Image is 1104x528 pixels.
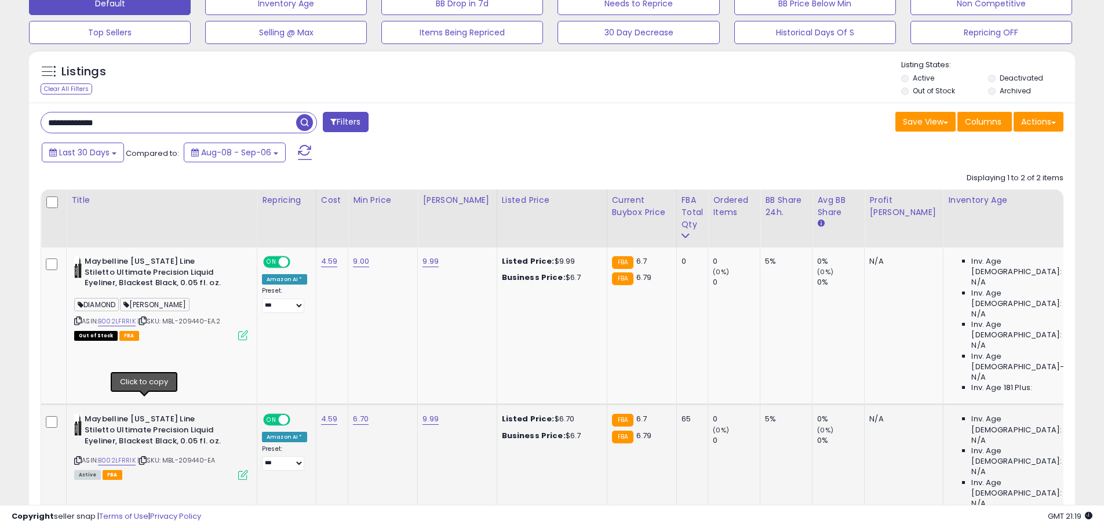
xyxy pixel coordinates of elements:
[612,194,672,219] div: Current Buybox Price
[71,194,252,206] div: Title
[682,256,699,267] div: 0
[422,256,439,267] a: 9.99
[29,21,191,44] button: Top Sellers
[1048,511,1092,522] span: 2025-10-7 21:19 GMT
[817,425,833,435] small: (0%)
[120,298,190,311] span: [PERSON_NAME]
[99,511,148,522] a: Terms of Use
[558,21,719,44] button: 30 Day Decrease
[150,511,201,522] a: Privacy Policy
[817,267,833,276] small: (0%)
[971,446,1077,467] span: Inv. Age [DEMOGRAPHIC_DATA]:
[74,256,82,279] img: 31xfpBM+qHL._SL40_.jpg
[965,116,1001,128] span: Columns
[85,414,225,449] b: Maybelline [US_STATE] Line Stiletto Ultimate Precision Liquid Eyeliner, Blackest Black, 0.05 fl. oz.
[948,194,1081,206] div: Inventory Age
[205,21,367,44] button: Selling @ Max
[713,425,729,435] small: (0%)
[817,277,864,287] div: 0%
[971,319,1077,340] span: Inv. Age [DEMOGRAPHIC_DATA]:
[765,256,803,267] div: 5%
[971,467,985,477] span: N/A
[201,147,271,158] span: Aug-08 - Sep-06
[713,267,729,276] small: (0%)
[321,194,344,206] div: Cost
[910,21,1072,44] button: Repricing OFF
[264,415,279,425] span: ON
[502,414,598,424] div: $6.70
[971,383,1032,393] span: Inv. Age 181 Plus:
[502,431,598,441] div: $6.7
[817,435,864,446] div: 0%
[98,316,136,326] a: B002LFRRIK
[422,413,439,425] a: 9.99
[913,73,934,83] label: Active
[262,432,307,442] div: Amazon AI *
[895,112,956,132] button: Save View
[971,498,985,509] span: N/A
[1014,112,1063,132] button: Actions
[682,194,704,231] div: FBA Total Qty
[502,256,598,267] div: $9.99
[61,64,106,80] h5: Listings
[636,272,652,283] span: 6.79
[262,287,307,313] div: Preset:
[869,194,938,219] div: Profit [PERSON_NAME]
[59,147,110,158] span: Last 30 Days
[971,277,985,287] span: N/A
[636,430,652,441] span: 6.79
[971,414,1077,435] span: Inv. Age [DEMOGRAPHIC_DATA]:
[137,456,215,465] span: | SKU: MBL-209440-EA
[502,194,602,206] div: Listed Price
[74,414,248,478] div: ASIN:
[713,414,760,424] div: 0
[765,414,803,424] div: 5%
[869,414,934,424] div: N/A
[636,256,647,267] span: 6.7
[264,257,279,267] span: ON
[262,274,307,285] div: Amazon AI *
[289,415,307,425] span: OFF
[971,351,1077,372] span: Inv. Age [DEMOGRAPHIC_DATA]-180:
[422,194,491,206] div: [PERSON_NAME]
[913,86,955,96] label: Out of Stock
[682,414,699,424] div: 65
[713,435,760,446] div: 0
[1000,86,1031,96] label: Archived
[713,256,760,267] div: 0
[817,256,864,267] div: 0%
[74,298,119,311] span: DIAMOND
[901,60,1075,71] p: Listing States:
[971,288,1077,309] span: Inv. Age [DEMOGRAPHIC_DATA]:
[1000,73,1043,83] label: Deactivated
[12,511,54,522] strong: Copyright
[713,277,760,287] div: 0
[126,148,179,159] span: Compared to:
[321,256,338,267] a: 4.59
[817,219,824,229] small: Avg BB Share.
[817,414,864,424] div: 0%
[971,478,1077,498] span: Inv. Age [DEMOGRAPHIC_DATA]:
[74,256,248,339] div: ASIN:
[119,331,139,341] span: FBA
[502,256,555,267] b: Listed Price:
[85,256,225,292] b: Maybelline [US_STATE] Line Stiletto Ultimate Precision Liquid Eyeliner, Blackest Black, 0.05 fl. oz.
[971,309,985,319] span: N/A
[502,272,566,283] b: Business Price:
[971,256,1077,277] span: Inv. Age [DEMOGRAPHIC_DATA]:
[612,414,633,427] small: FBA
[502,430,566,441] b: Business Price:
[262,445,307,471] div: Preset:
[353,413,369,425] a: 6.70
[734,21,896,44] button: Historical Days Of S
[502,413,555,424] b: Listed Price:
[765,194,807,219] div: BB Share 24h.
[636,413,647,424] span: 6.7
[971,435,985,446] span: N/A
[502,272,598,283] div: $6.7
[184,143,286,162] button: Aug-08 - Sep-06
[971,340,985,351] span: N/A
[971,372,985,383] span: N/A
[103,470,122,480] span: FBA
[817,194,859,219] div: Avg BB Share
